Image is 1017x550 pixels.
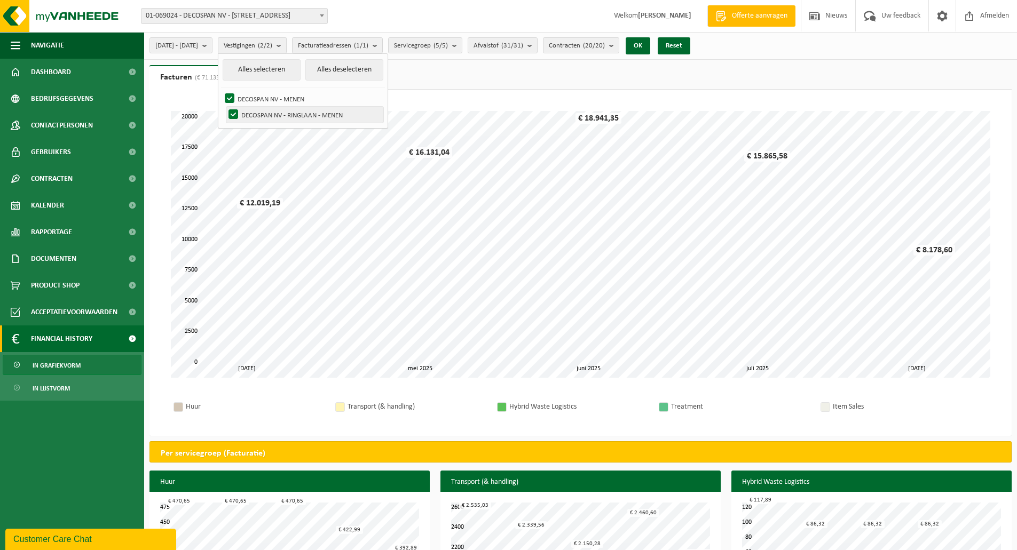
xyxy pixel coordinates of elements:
[336,526,363,534] div: € 422,99
[747,496,774,504] div: € 117,89
[543,37,619,53] button: Contracten(20/20)
[258,42,272,49] count: (2/2)
[192,75,231,81] span: (€ 71.135,76 )
[237,198,283,209] div: € 12.019,19
[459,501,491,509] div: € 2.535,03
[468,37,538,53] button: Afvalstof(31/31)
[31,272,80,299] span: Product Shop
[224,38,272,54] span: Vestigingen
[165,497,193,505] div: € 470,65
[31,59,71,85] span: Dashboard
[33,378,70,398] span: In lijstvorm
[31,299,117,325] span: Acceptatievoorwaarden
[638,12,691,20] strong: [PERSON_NAME]
[226,107,383,123] label: DECOSPAN NV - RINGLAAN - MENEN
[305,59,383,81] button: Alles deselecteren
[279,497,306,505] div: € 470,65
[31,112,93,139] span: Contactpersonen
[575,113,621,124] div: € 18.941,35
[3,378,141,398] a: In lijstvorm
[5,527,178,550] iframe: chat widget
[474,38,523,54] span: Afvalstof
[31,325,92,352] span: Financial History
[186,400,325,413] div: Huur
[918,520,942,528] div: € 86,32
[388,37,462,53] button: Servicegroep(5/5)
[150,442,1011,465] h2: Per servicegroep (Facturatie)
[223,59,301,81] button: Alles selecteren
[149,65,242,90] a: Facturen
[292,37,383,53] button: Facturatieadressen(1/1)
[707,5,795,27] a: Offerte aanvragen
[31,85,93,112] span: Bedrijfsgegevens
[3,355,141,375] a: In grafiekvorm
[222,497,249,505] div: € 470,65
[833,400,972,413] div: Item Sales
[406,147,452,158] div: € 16.131,04
[627,509,659,517] div: € 2.460,60
[33,355,81,376] span: In grafiekvorm
[298,38,368,54] span: Facturatieadressen
[440,471,721,494] h3: Transport (& handling)
[433,42,448,49] count: (5/5)
[515,521,547,529] div: € 2.339,56
[31,165,73,192] span: Contracten
[549,38,605,54] span: Contracten
[149,37,212,53] button: [DATE] - [DATE]
[803,520,827,528] div: € 86,32
[354,42,368,49] count: (1/1)
[394,38,448,54] span: Servicegroep
[31,245,76,272] span: Documenten
[671,400,810,413] div: Treatment
[141,8,328,24] span: 01-069024 - DECOSPAN NV - 8930 MENEN, LAGEWEG 33
[31,192,64,219] span: Kalender
[626,37,650,54] button: OK
[913,245,955,256] div: € 8.178,60
[31,32,64,59] span: Navigatie
[658,37,690,54] button: Reset
[348,400,486,413] div: Transport (& handling)
[218,37,287,53] button: Vestigingen(2/2)
[731,471,1012,494] h3: Hybrid Waste Logistics
[31,219,72,245] span: Rapportage
[583,42,605,49] count: (20/20)
[509,400,648,413] div: Hybrid Waste Logistics
[149,471,430,494] h3: Huur
[501,42,523,49] count: (31/31)
[744,151,790,162] div: € 15.865,58
[223,91,383,107] label: DECOSPAN NV - MENEN
[155,38,198,54] span: [DATE] - [DATE]
[729,11,790,21] span: Offerte aanvragen
[31,139,71,165] span: Gebruikers
[861,520,885,528] div: € 86,32
[571,540,603,548] div: € 2.150,28
[141,9,327,23] span: 01-069024 - DECOSPAN NV - 8930 MENEN, LAGEWEG 33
